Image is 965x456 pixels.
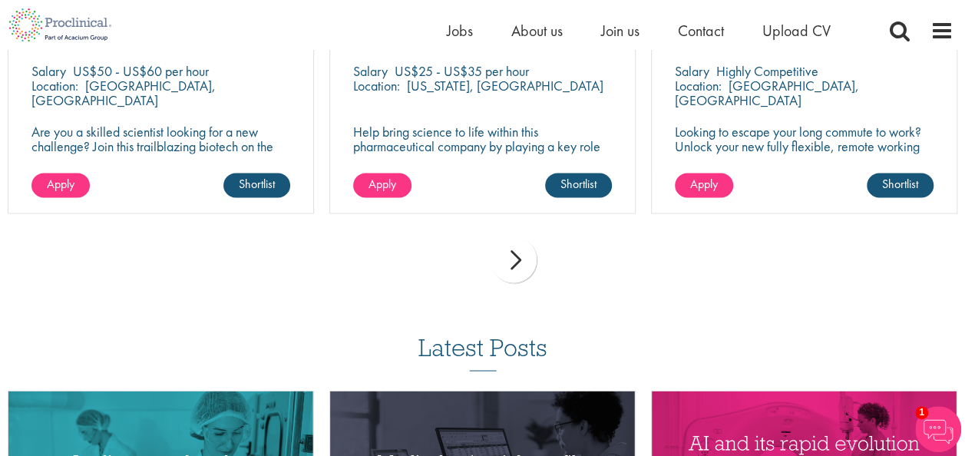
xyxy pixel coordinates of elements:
[690,176,718,192] span: Apply
[545,173,612,197] a: Shortlist
[31,12,290,51] a: Formulation Development Scientist
[601,21,639,41] a: Join us
[31,77,216,109] p: [GEOGRAPHIC_DATA], [GEOGRAPHIC_DATA]
[867,173,934,197] a: Shortlist
[447,21,473,41] a: Jobs
[223,173,290,197] a: Shortlist
[418,334,547,371] h3: Latest Posts
[675,124,934,168] p: Looking to escape your long commute to work? Unlock your new fully flexible, remote working posit...
[915,406,961,452] img: Chatbot
[716,62,818,80] p: Highly Competitive
[491,236,537,283] div: next
[353,173,411,197] a: Apply
[511,21,563,41] a: About us
[915,406,928,419] span: 1
[678,21,724,41] a: Contact
[353,62,388,80] span: Salary
[407,77,603,94] p: [US_STATE], [GEOGRAPHIC_DATA]
[675,62,709,80] span: Salary
[675,77,859,109] p: [GEOGRAPHIC_DATA], [GEOGRAPHIC_DATA]
[675,77,722,94] span: Location:
[31,124,290,183] p: Are you a skilled scientist looking for a new challenge? Join this trailblazing biotech on the cu...
[31,62,66,80] span: Salary
[353,77,400,94] span: Location:
[395,62,529,80] p: US$25 - US$35 per hour
[762,21,831,41] a: Upload CV
[73,62,209,80] p: US$50 - US$60 per hour
[675,173,733,197] a: Apply
[353,124,612,168] p: Help bring science to life within this pharmaceutical company by playing a key role in their fina...
[47,176,74,192] span: Apply
[31,173,90,197] a: Apply
[368,176,396,192] span: Apply
[31,77,78,94] span: Location:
